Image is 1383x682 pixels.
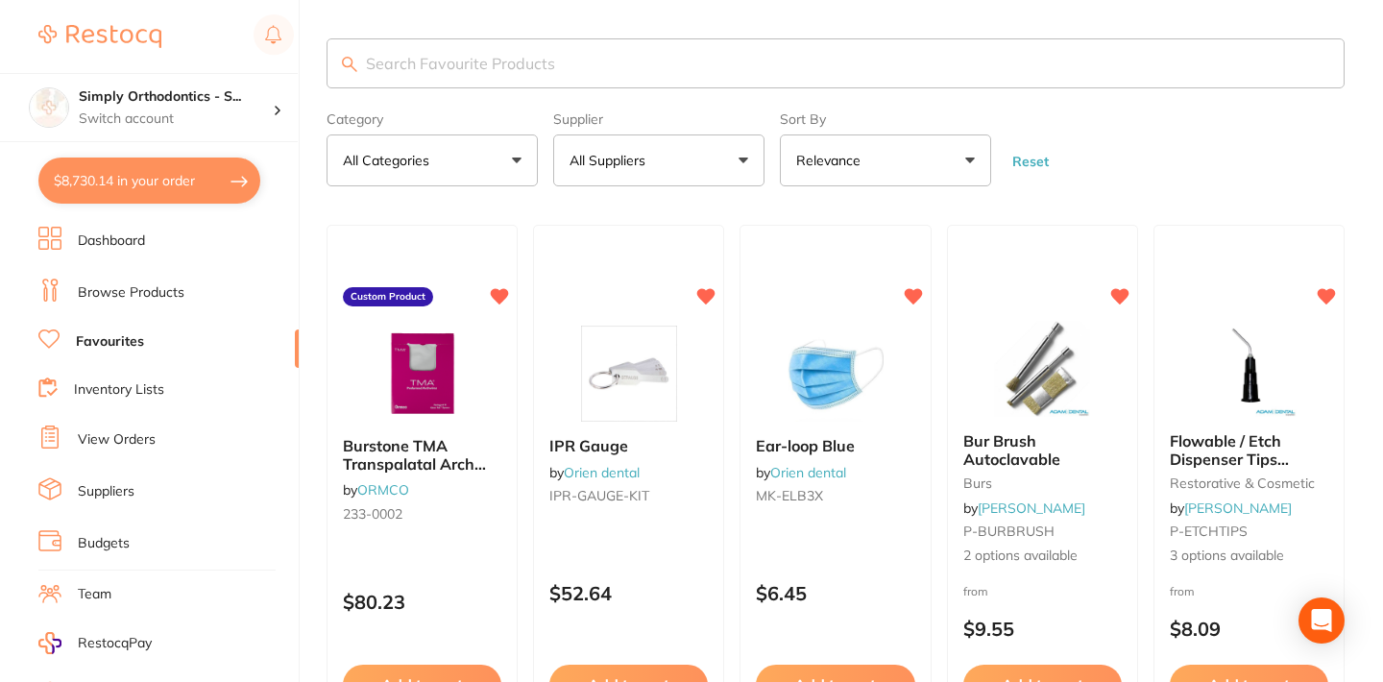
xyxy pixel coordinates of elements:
[78,482,134,501] a: Suppliers
[963,547,1122,566] span: 2 options available
[978,499,1085,517] a: [PERSON_NAME]
[343,151,437,170] p: All Categories
[773,326,898,422] img: Ear-loop Blue
[756,437,914,454] b: Ear-loop Blue
[343,287,433,306] label: Custom Product
[79,87,273,107] h4: Simply Orthodontics - Sydenham
[756,487,823,504] span: MK-ELB3X
[343,481,409,499] span: by
[963,431,1060,468] span: Bur Brush Autoclavable
[38,158,260,204] button: $8,730.14 in your order
[38,25,161,48] img: Restocq Logo
[30,88,68,127] img: Simply Orthodontics - Sydenham
[756,436,855,455] span: Ear-loop Blue
[1007,153,1055,170] button: Reset
[1170,475,1328,491] small: restorative & cosmetic
[549,487,649,504] span: IPR-GAUGE-KIT
[553,134,764,186] button: All Suppliers
[38,14,161,59] a: Restocq Logo
[327,38,1345,88] input: Search Favourite Products
[756,464,846,481] span: by
[343,591,501,613] p: $80.23
[1170,432,1328,468] b: Flowable / Etch Dispenser Tips 100/pk
[963,499,1085,517] span: by
[1170,523,1248,540] span: P-ETCHTIPS
[343,436,486,491] span: Burstone TMA Transpalatal Arch .032 Dia Pack 10
[963,523,1055,540] span: P-BURBRUSH
[780,111,991,127] label: Sort By
[564,464,640,481] a: Orien dental
[963,618,1122,640] p: $9.55
[76,332,144,352] a: Favourites
[78,585,111,604] a: Team
[357,481,409,499] a: ORMCO
[1170,431,1289,486] span: Flowable / Etch Dispenser Tips 100/pk
[549,436,628,455] span: IPR Gauge
[79,110,273,129] p: Switch account
[38,632,152,654] a: RestocqPay
[343,505,402,523] span: 233-0002
[38,632,61,654] img: RestocqPay
[1186,321,1311,417] img: Flowable / Etch Dispenser Tips 100/pk
[553,111,764,127] label: Supplier
[549,464,640,481] span: by
[567,326,691,422] img: IPR Gauge
[327,111,538,127] label: Category
[570,151,653,170] p: All Suppliers
[963,475,1122,491] small: burs
[78,534,130,553] a: Budgets
[1170,499,1292,517] span: by
[78,231,145,251] a: Dashboard
[770,464,846,481] a: Orien dental
[963,432,1122,468] b: Bur Brush Autoclavable
[360,326,485,422] img: Burstone TMA Transpalatal Arch .032 Dia Pack 10
[327,134,538,186] button: All Categories
[780,134,991,186] button: Relevance
[78,634,152,653] span: RestocqPay
[963,584,988,598] span: from
[74,380,164,400] a: Inventory Lists
[1170,584,1195,598] span: from
[549,582,708,604] p: $52.64
[343,437,501,473] b: Burstone TMA Transpalatal Arch .032 Dia Pack 10
[980,321,1104,417] img: Bur Brush Autoclavable
[549,437,708,454] b: IPR Gauge
[78,283,184,303] a: Browse Products
[796,151,868,170] p: Relevance
[1170,547,1328,566] span: 3 options available
[756,582,914,604] p: $6.45
[1184,499,1292,517] a: [PERSON_NAME]
[1170,618,1328,640] p: $8.09
[1298,597,1345,644] div: Open Intercom Messenger
[78,430,156,450] a: View Orders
